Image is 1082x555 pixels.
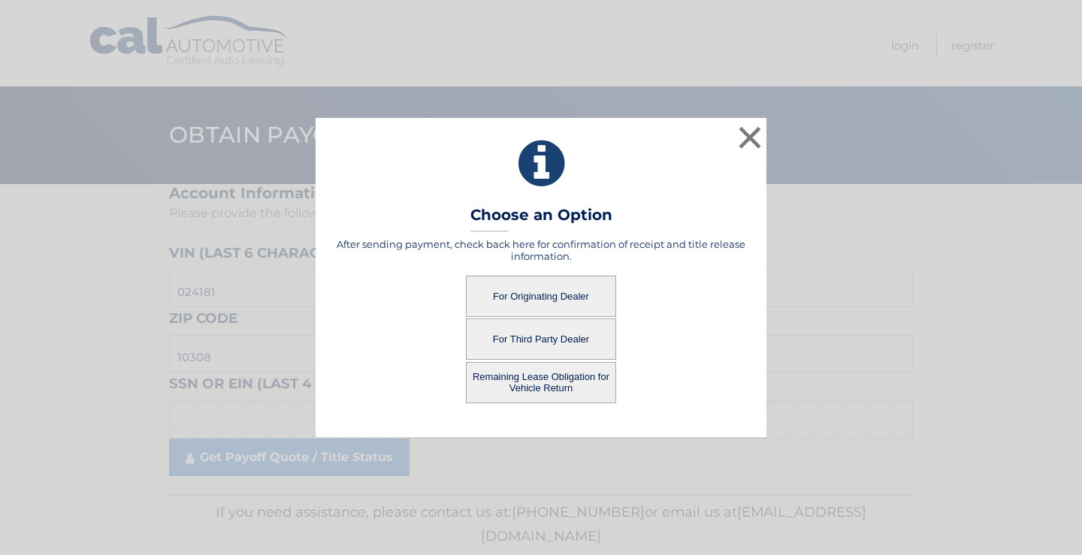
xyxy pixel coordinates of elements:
h3: Choose an Option [470,206,612,232]
button: For Third Party Dealer [466,318,616,360]
h5: After sending payment, check back here for confirmation of receipt and title release information. [334,238,748,262]
button: × [735,122,765,152]
button: Remaining Lease Obligation for Vehicle Return [466,362,616,403]
button: For Originating Dealer [466,276,616,317]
